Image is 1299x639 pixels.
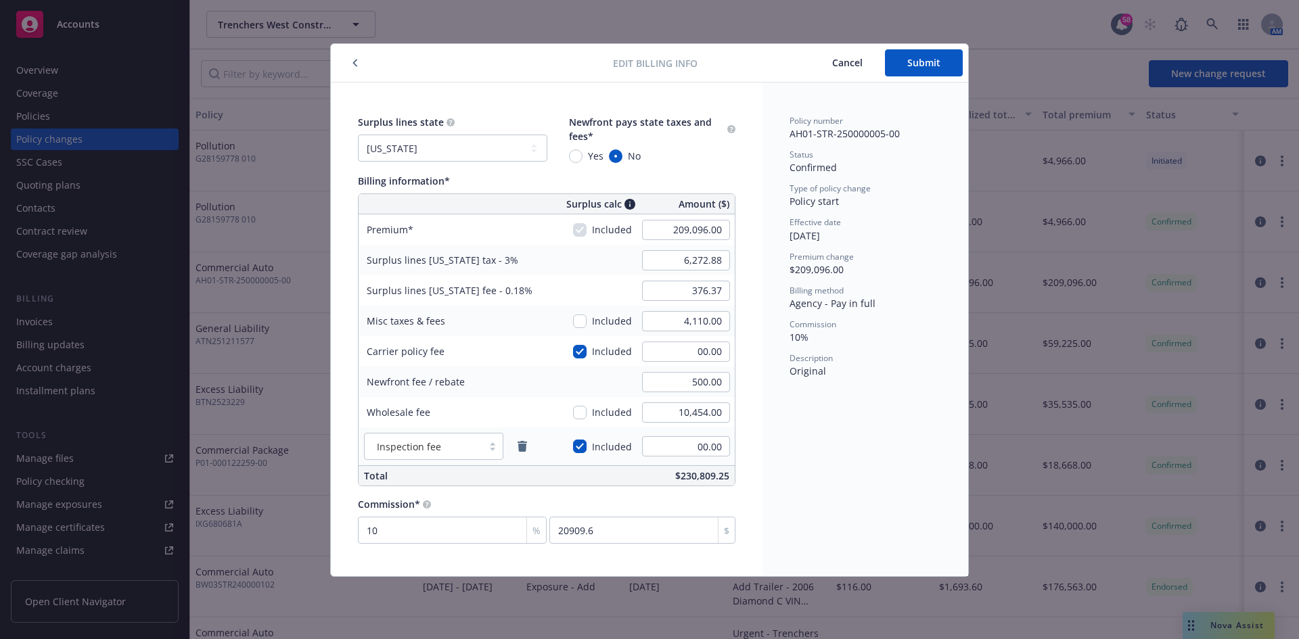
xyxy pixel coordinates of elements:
span: Billing information* [358,174,450,187]
span: Policy start [790,195,839,208]
span: Total [364,469,388,482]
span: Confirmed [790,161,837,174]
span: Misc taxes & fees [367,314,445,327]
span: Surplus lines [US_STATE] fee - 0.18% [367,284,532,297]
input: 0.00 [642,281,730,301]
span: AH01-STR-250000005-00 [790,127,900,140]
span: 10% [790,331,808,344]
span: Surplus lines state [358,116,444,128]
input: 0.00 [642,402,730,423]
input: 0.00 [642,220,730,240]
span: Submit [907,56,940,69]
input: 0.00 [642,341,730,362]
button: Submit [885,49,963,76]
input: 0.00 [642,311,730,331]
span: No [628,149,641,163]
span: Carrier policy fee [367,345,445,358]
span: Status [790,149,813,160]
span: Edit billing info [613,56,698,70]
span: Amount ($) [679,197,729,211]
span: Commission [790,318,836,330]
input: 0.00 [642,250,730,270]
span: % [532,523,541,538]
span: Included [592,344,632,358]
span: Surplus lines [US_STATE] tax - 3% [367,254,518,266]
input: No [609,149,622,163]
span: Cancel [832,56,863,69]
input: Yes [569,149,583,163]
span: Effective date [790,216,841,228]
span: Included [592,222,632,237]
span: Billing method [790,285,844,296]
span: Included [592,405,632,419]
span: $209,096.00 [790,263,844,276]
span: Included [592,314,632,328]
span: Commission* [358,498,420,511]
a: remove [514,438,530,454]
span: [DATE] [790,229,820,242]
span: Newfront pays state taxes and fees* [569,116,712,143]
button: Cancel [810,49,885,76]
span: Agency - Pay in full [790,297,875,310]
span: Policy number [790,115,843,126]
span: Inspection fee [371,440,476,454]
span: Newfront fee / rebate [367,375,465,388]
span: Yes [588,149,603,163]
span: Surplus calc [566,197,622,211]
span: Description [790,352,833,364]
span: Premium change [790,251,854,262]
span: $ [724,523,729,538]
span: Original [790,364,826,377]
span: Inspection fee [377,440,441,454]
span: $230,809.25 [675,469,729,482]
input: 0.00 [642,372,730,392]
span: Wholesale fee [367,406,430,419]
input: 0.00 [642,436,730,456]
span: Premium [367,223,413,236]
span: Included [592,440,632,454]
span: Type of policy change [790,183,871,194]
